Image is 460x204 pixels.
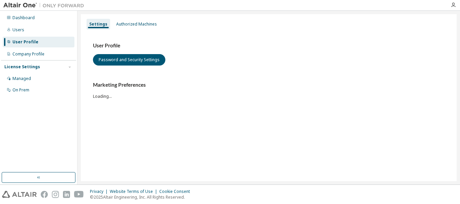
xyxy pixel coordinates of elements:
[41,191,48,198] img: facebook.svg
[12,15,35,21] div: Dashboard
[12,76,31,81] div: Managed
[159,189,194,194] div: Cookie Consent
[4,64,40,70] div: License Settings
[116,22,157,27] div: Authorized Machines
[12,27,24,33] div: Users
[2,191,37,198] img: altair_logo.svg
[93,82,445,88] h3: Marketing Preferences
[90,189,110,194] div: Privacy
[89,22,107,27] div: Settings
[74,191,84,198] img: youtube.svg
[3,2,88,9] img: Altair One
[93,82,445,99] div: Loading...
[12,87,29,93] div: On Prem
[12,39,38,45] div: User Profile
[93,54,165,66] button: Password and Security Settings
[90,194,194,200] p: © 2025 Altair Engineering, Inc. All Rights Reserved.
[93,42,445,49] h3: User Profile
[12,51,44,57] div: Company Profile
[63,191,70,198] img: linkedin.svg
[110,189,159,194] div: Website Terms of Use
[52,191,59,198] img: instagram.svg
